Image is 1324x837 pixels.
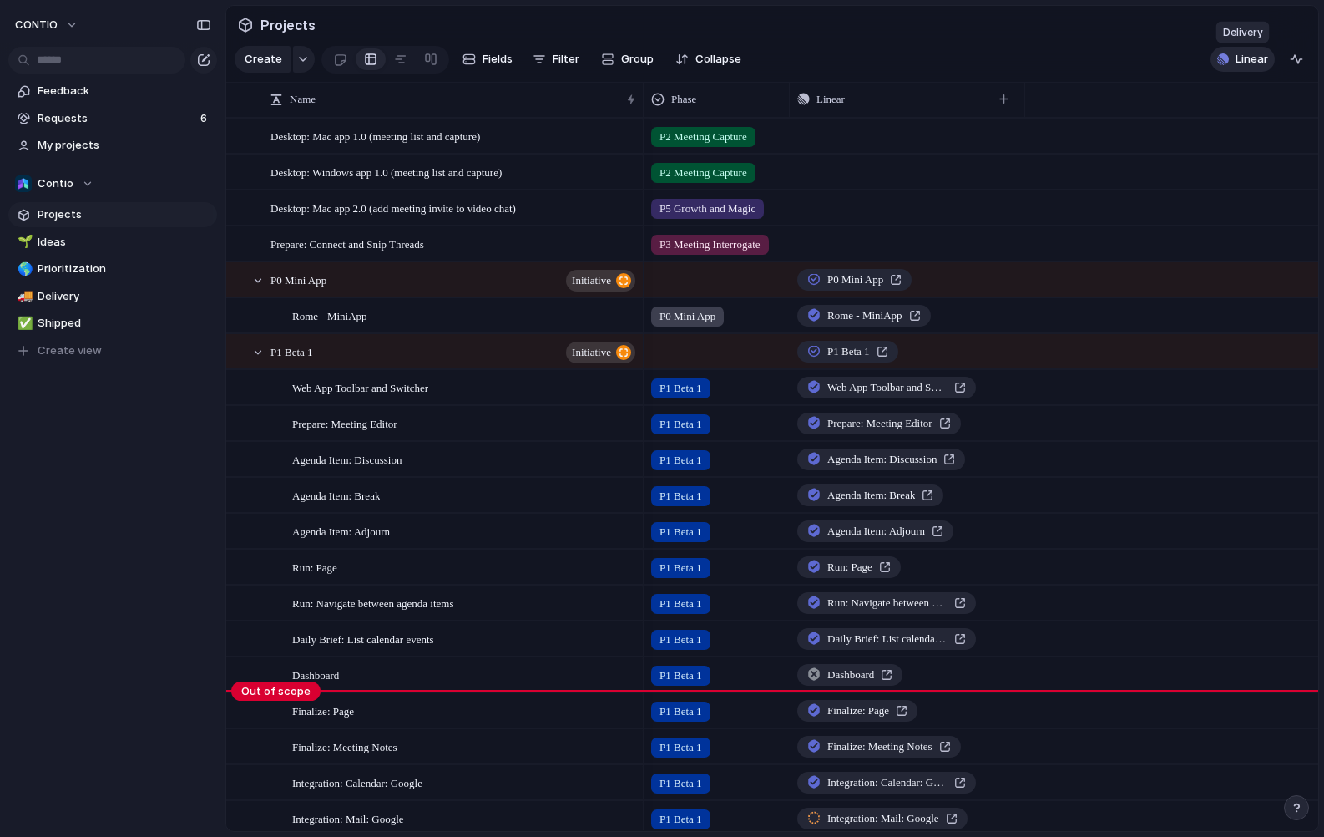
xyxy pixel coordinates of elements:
[659,308,715,325] span: P0 Mini App
[797,556,901,578] a: Run: Page
[200,110,210,127] span: 6
[797,305,931,327] a: Rome - MiniApp
[257,10,319,40] span: Projects
[8,171,217,196] button: Contio
[827,631,948,647] span: Daily Brief: List calendar events
[292,413,397,433] span: Prepare: Meeting Editor
[15,288,32,305] button: 🚚
[8,12,87,38] button: CONTIO
[659,560,702,576] span: P1 Beta 1
[797,736,961,758] a: Finalize: Meeting Notes
[827,343,870,360] span: P1 Beta 1
[797,628,976,650] a: Daily Brief: List calendar events
[553,51,579,68] span: Filter
[292,485,380,505] span: Agenda Item: Break
[8,256,217,282] a: 🌎Prioritization
[695,51,741,68] span: Collapse
[827,703,889,719] span: Finalize: Page
[827,415,932,432] span: Prepare: Meeting Editor
[38,137,211,154] span: My projects
[8,133,217,158] a: My projects
[572,269,611,292] span: initiative
[659,524,702,540] span: P1 Beta 1
[671,91,696,108] span: Phase
[669,46,748,73] button: Collapse
[15,315,32,332] button: ✅
[566,270,635,292] button: initiative
[827,307,902,324] span: Rome - MiniApp
[659,775,702,792] span: P1 Beta 1
[38,342,102,359] span: Create view
[231,682,321,702] span: Out of scope
[827,595,948,611] span: Run: Navigate between agenda items
[659,380,702,397] span: P1 Beta 1
[659,129,747,145] span: P2 Meeting Capture
[827,487,915,504] span: Agenda Item: Break
[15,234,32,251] button: 🌱
[827,523,925,540] span: Agenda Item: Adjourn
[797,592,976,614] a: Run: Navigate between agenda items
[15,261,32,277] button: 🌎
[483,51,513,68] span: Fields
[270,198,516,217] span: Desktop: Mac app 2.0 (add meeting invite to video chat)
[797,520,953,542] a: Agenda Item: Adjourn
[659,200,755,217] span: P5 Growth and Magic
[827,667,874,683] span: Dashboard
[593,46,662,73] button: Group
[292,593,454,612] span: Run: Navigate between agenda items
[797,413,961,434] a: Prepare: Meeting Editor
[8,338,217,363] button: Create view
[38,83,211,99] span: Feedback
[797,269,912,291] a: P0 Mini App
[38,288,211,305] span: Delivery
[827,271,883,288] span: P0 Mini App
[659,811,702,828] span: P1 Beta 1
[292,773,422,792] span: Integration: Calendar: Google
[8,311,217,336] a: ✅Shipped
[797,664,902,686] a: Dashboard
[827,559,872,576] span: Run: Page
[38,234,211,251] span: Ideas
[827,451,937,468] span: Agenda Item: Discussion
[659,452,702,469] span: P1 Beta 1
[8,284,217,309] a: 🚚Delivery
[18,260,29,279] div: 🌎
[566,342,635,363] button: initiative
[270,270,326,289] span: P0 Mini App
[38,110,195,127] span: Requests
[659,632,702,648] span: P1 Beta 1
[18,314,29,333] div: ✅
[621,51,654,68] span: Group
[38,175,73,192] span: Contio
[797,377,976,398] a: Web App Toolbar and Switcher
[659,667,702,684] span: P1 Beta 1
[456,46,519,73] button: Fields
[18,287,29,306] div: 🚚
[18,232,29,251] div: 🌱
[8,202,217,227] a: Projects
[292,629,434,648] span: Daily Brief: List calendar events
[797,808,968,829] a: Integration: Mail: Google
[8,106,217,131] a: Requests6
[292,449,402,469] span: Agenda Item: Discussion
[270,342,313,361] span: P1 Beta 1
[38,206,211,223] span: Projects
[816,91,845,108] span: Linear
[659,488,702,505] span: P1 Beta 1
[292,737,397,756] span: Finalize: Meeting Notes
[659,165,747,181] span: P2 Meeting Capture
[797,341,898,363] a: P1 Beta 1
[8,230,217,255] a: 🌱Ideas
[659,596,702,612] span: P1 Beta 1
[292,521,390,540] span: Agenda Item: Adjourn
[797,484,943,506] a: Agenda Item: Break
[827,810,939,827] span: Integration: Mail: Google
[526,46,586,73] button: Filter
[827,738,932,755] span: Finalize: Meeting Notes
[270,162,502,181] span: Desktop: Windows app 1.0 (meeting list and capture)
[38,315,211,332] span: Shipped
[235,46,291,73] button: Create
